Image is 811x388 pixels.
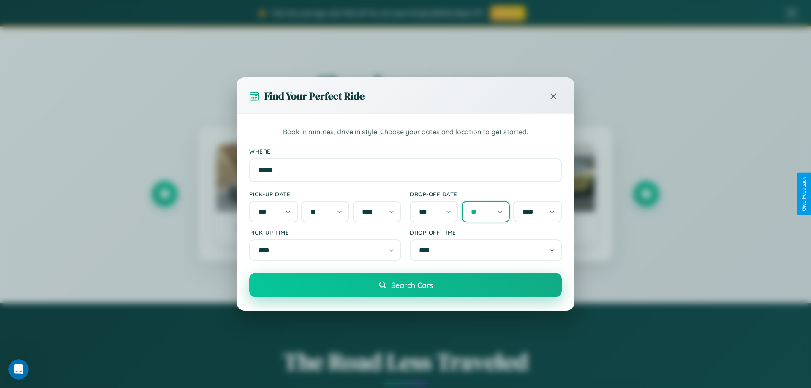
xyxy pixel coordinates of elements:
[249,229,401,236] label: Pick-up Time
[391,280,433,290] span: Search Cars
[264,89,365,103] h3: Find Your Perfect Ride
[249,148,562,155] label: Where
[249,127,562,138] p: Book in minutes, drive in style. Choose your dates and location to get started.
[410,229,562,236] label: Drop-off Time
[249,273,562,297] button: Search Cars
[410,190,562,198] label: Drop-off Date
[249,190,401,198] label: Pick-up Date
